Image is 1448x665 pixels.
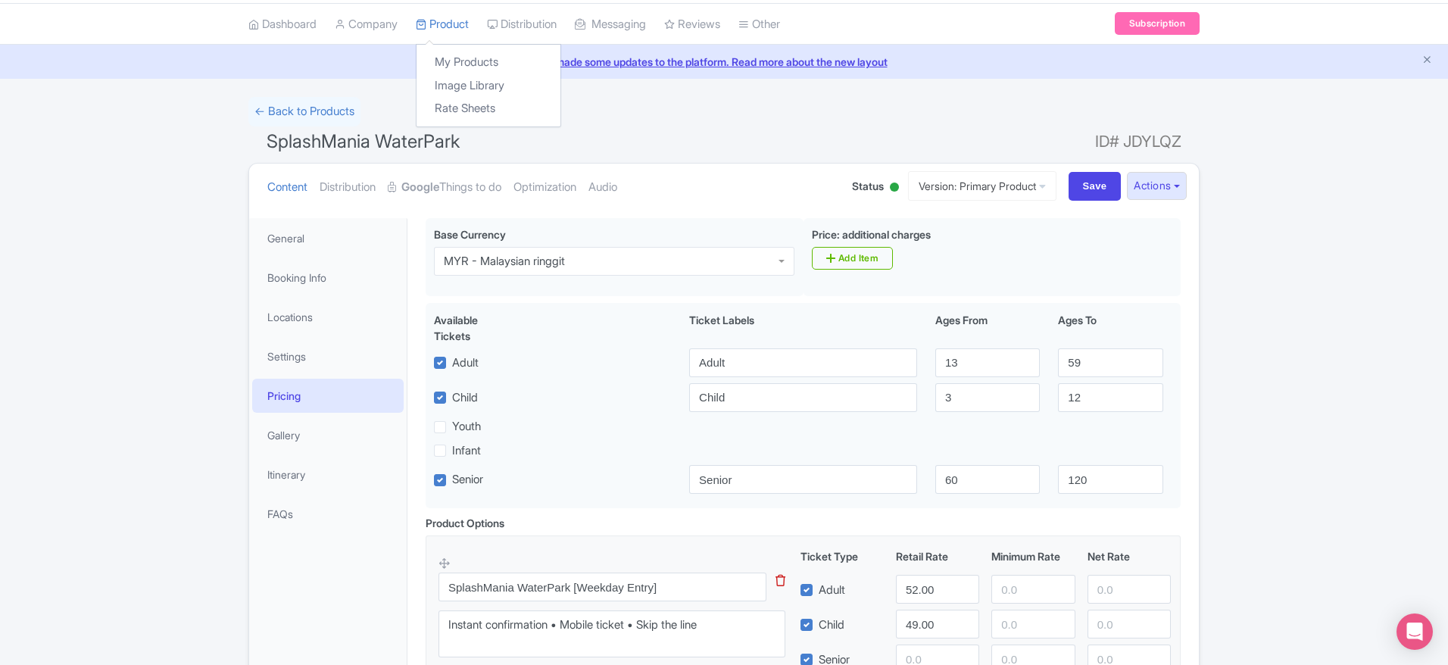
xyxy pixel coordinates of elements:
div: MYR - Malaysian ringgit [444,254,565,268]
a: Messaging [575,4,646,45]
span: ID# JDYLQZ [1095,126,1181,157]
input: 0.0 [896,575,979,604]
div: Retail Rate [890,548,985,564]
a: Booking Info [252,261,404,295]
input: 0.0 [896,610,979,638]
a: Subscription [1115,12,1200,35]
input: Option Name [438,573,766,601]
a: Pricing [252,379,404,413]
a: Content [267,164,307,211]
a: Distribution [320,164,376,211]
span: Base Currency [434,228,506,241]
a: We made some updates to the platform. Read more about the new layout [9,54,1439,70]
input: 0.0 [1088,575,1171,604]
div: Ages To [1049,312,1172,344]
input: Senior [689,465,917,494]
a: Company [335,4,398,45]
a: Image Library [417,74,560,98]
a: Audio [588,164,617,211]
div: Ages From [926,312,1049,344]
input: 0.0 [1088,610,1171,638]
div: Minimum Rate [985,548,1081,564]
div: Ticket Labels [680,312,926,344]
button: Actions [1127,172,1187,200]
label: Adult [819,582,845,599]
div: Open Intercom Messenger [1397,613,1433,650]
a: Product [416,4,469,45]
a: My Products [417,51,560,74]
label: Price: additional charges [812,226,931,242]
a: Gallery [252,418,404,452]
div: Product Options [426,515,504,531]
a: Version: Primary Product [908,171,1056,201]
label: Child [452,389,478,407]
input: Adult [689,348,917,377]
input: Save [1069,172,1122,201]
a: Other [738,4,780,45]
a: Dashboard [248,4,317,45]
div: Net Rate [1081,548,1177,564]
div: Available Tickets [434,312,516,344]
a: Itinerary [252,457,404,492]
a: ← Back to Products [248,97,360,126]
strong: Google [401,179,439,196]
label: Infant [452,442,481,460]
a: Settings [252,339,404,373]
a: Rate Sheets [417,97,560,120]
a: Distribution [487,4,557,45]
span: SplashMania WaterPark [267,130,460,152]
a: FAQs [252,497,404,531]
textarea: Instant confirmation • Mobile ticket • Skip the line [438,610,785,657]
div: Ticket Type [794,548,890,564]
input: 0.0 [991,575,1075,604]
button: Close announcement [1421,52,1433,70]
a: GoogleThings to do [388,164,501,211]
a: Add Item [812,247,893,270]
label: Adult [452,354,479,372]
a: General [252,221,404,255]
span: Status [852,178,884,194]
a: Locations [252,300,404,334]
a: Optimization [513,164,576,211]
div: Active [887,176,902,200]
input: 0.0 [991,610,1075,638]
label: Senior [452,471,483,489]
label: Child [819,617,844,634]
a: Reviews [664,4,720,45]
input: Child [689,383,917,412]
label: Youth [452,418,481,436]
